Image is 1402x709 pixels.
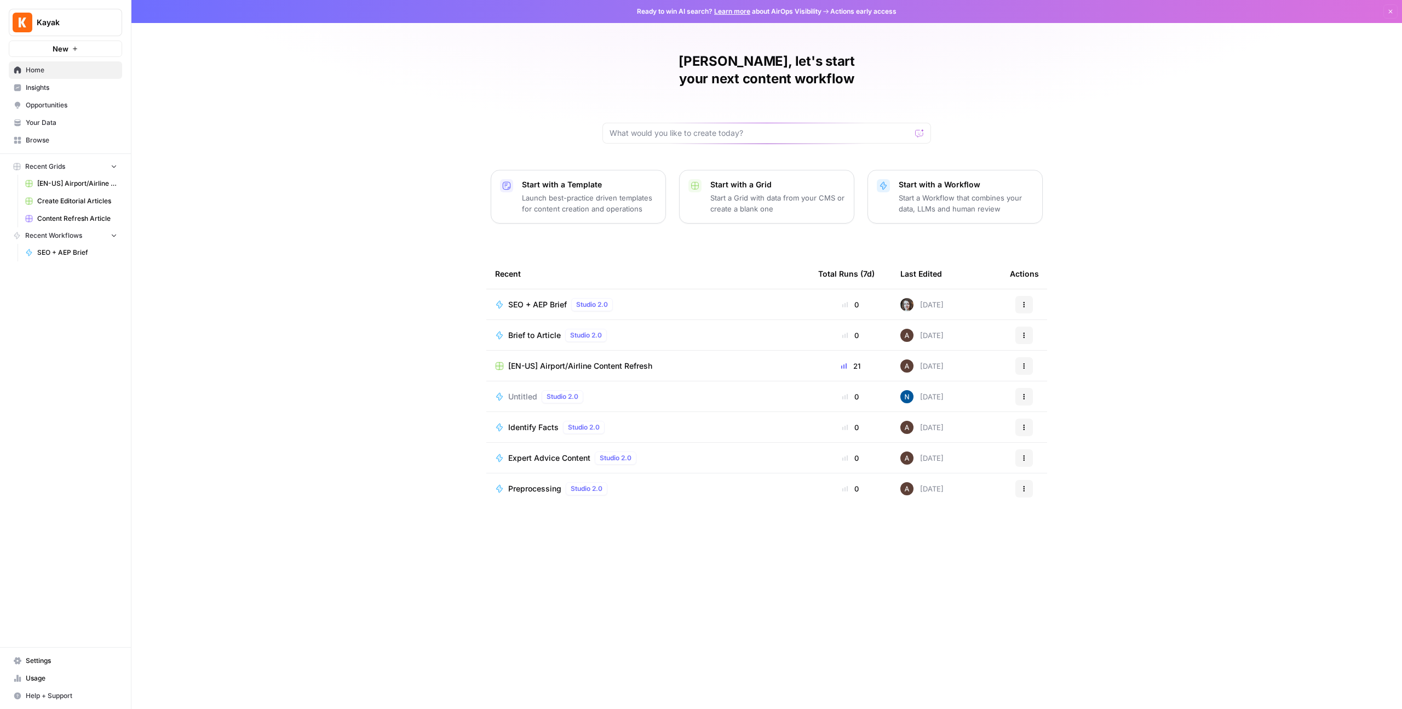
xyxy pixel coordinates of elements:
button: Recent Workflows [9,227,122,244]
a: Content Refresh Article [20,210,122,227]
span: Studio 2.0 [547,392,578,402]
button: Start with a GridStart a Grid with data from your CMS or create a blank one [679,170,854,224]
span: Actions early access [830,7,897,16]
div: [DATE] [900,359,944,373]
span: Usage [26,673,117,683]
a: Brief to ArticleStudio 2.0 [495,329,801,342]
a: Insights [9,79,122,96]
span: Home [26,65,117,75]
a: Home [9,61,122,79]
span: [EN-US] Airport/Airline Content Refresh [37,179,117,188]
div: 0 [818,422,883,433]
span: New [53,43,68,54]
p: Launch best-practice driven templates for content creation and operations [522,192,657,214]
a: Learn more [714,7,750,15]
div: [DATE] [900,421,944,434]
div: [DATE] [900,298,944,311]
div: [DATE] [900,329,944,342]
div: [DATE] [900,451,944,465]
a: Settings [9,652,122,670]
span: Studio 2.0 [570,330,602,340]
span: Create Editorial Articles [37,196,117,206]
div: Last Edited [900,259,942,289]
span: Content Refresh Article [37,214,117,224]
img: n7pe0zs00y391qjouxmgrq5783et [900,390,913,403]
a: [EN-US] Airport/Airline Content Refresh [495,361,801,371]
p: Start with a Grid [710,179,845,190]
button: Start with a TemplateLaunch best-practice driven templates for content creation and operations [491,170,666,224]
span: Studio 2.0 [600,453,631,463]
p: Start with a Workflow [899,179,1033,190]
button: Recent Grids [9,158,122,175]
span: Recent Workflows [25,231,82,241]
button: Workspace: Kayak [9,9,122,36]
div: 0 [818,453,883,464]
h1: [PERSON_NAME], let's start your next content workflow [602,53,931,88]
span: Opportunities [26,100,117,110]
div: 0 [818,391,883,402]
span: Expert Advice Content [508,453,590,464]
span: Preprocessing [508,483,561,494]
img: wtbmvrjo3qvncyiyitl6zoukl9gz [900,329,913,342]
img: wtbmvrjo3qvncyiyitl6zoukl9gz [900,359,913,373]
button: Start with a WorkflowStart a Workflow that combines your data, LLMs and human review [867,170,1043,224]
a: Browse [9,131,122,149]
span: Browse [26,135,117,145]
span: Studio 2.0 [571,484,602,494]
a: Usage [9,670,122,687]
a: PreprocessingStudio 2.0 [495,482,801,495]
span: SEO + AEP Brief [508,299,567,310]
span: Identify Facts [508,422,559,433]
a: Opportunities [9,96,122,114]
a: Create Editorial Articles [20,192,122,210]
input: What would you like to create today? [610,128,911,139]
span: Studio 2.0 [576,300,608,310]
div: 21 [818,361,883,371]
img: wtbmvrjo3qvncyiyitl6zoukl9gz [900,482,913,495]
div: 0 [818,330,883,341]
div: [DATE] [900,482,944,495]
span: Kayak [37,17,103,28]
div: 0 [818,483,883,494]
img: wtbmvrjo3qvncyiyitl6zoukl9gz [900,421,913,434]
a: SEO + AEP Brief [20,244,122,261]
a: Expert Advice ContentStudio 2.0 [495,451,801,465]
p: Start a Workflow that combines your data, LLMs and human review [899,192,1033,214]
span: Ready to win AI search? about AirOps Visibility [637,7,821,16]
p: Start with a Template [522,179,657,190]
img: rz7p8tmnmqi1pt4pno23fskyt2v8 [900,298,913,311]
span: Recent Grids [25,162,65,171]
div: Recent [495,259,801,289]
span: Insights [26,83,117,93]
span: Studio 2.0 [568,422,600,432]
div: [DATE] [900,390,944,403]
span: Help + Support [26,691,117,701]
div: Total Runs (7d) [818,259,875,289]
button: Help + Support [9,687,122,705]
p: Start a Grid with data from your CMS or create a blank one [710,192,845,214]
span: Brief to Article [508,330,561,341]
img: wtbmvrjo3qvncyiyitl6zoukl9gz [900,451,913,465]
span: Your Data [26,118,117,128]
span: SEO + AEP Brief [37,248,117,258]
span: [EN-US] Airport/Airline Content Refresh [508,361,652,371]
button: New [9,41,122,57]
img: Kayak Logo [13,13,32,32]
a: UntitledStudio 2.0 [495,390,801,403]
div: Actions [1010,259,1039,289]
span: Untitled [508,391,537,402]
div: 0 [818,299,883,310]
a: Your Data [9,114,122,131]
a: SEO + AEP BriefStudio 2.0 [495,298,801,311]
a: [EN-US] Airport/Airline Content Refresh [20,175,122,192]
a: Identify FactsStudio 2.0 [495,421,801,434]
span: Settings [26,656,117,666]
